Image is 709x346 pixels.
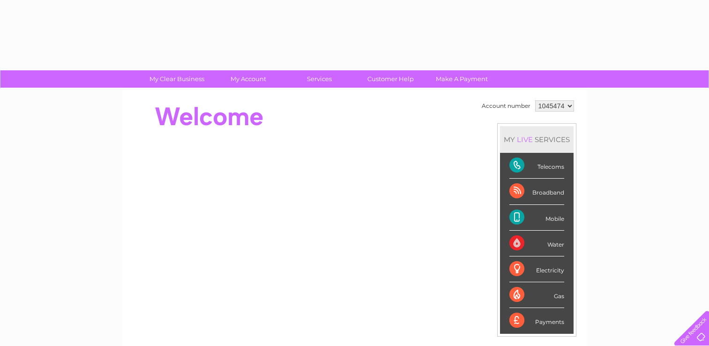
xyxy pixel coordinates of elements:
[138,70,216,88] a: My Clear Business
[509,153,564,179] div: Telecoms
[515,135,535,144] div: LIVE
[509,282,564,308] div: Gas
[509,256,564,282] div: Electricity
[500,126,574,153] div: MY SERVICES
[479,98,533,114] td: Account number
[509,179,564,204] div: Broadband
[509,205,564,231] div: Mobile
[281,70,358,88] a: Services
[423,70,500,88] a: Make A Payment
[352,70,429,88] a: Customer Help
[209,70,287,88] a: My Account
[509,308,564,333] div: Payments
[509,231,564,256] div: Water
